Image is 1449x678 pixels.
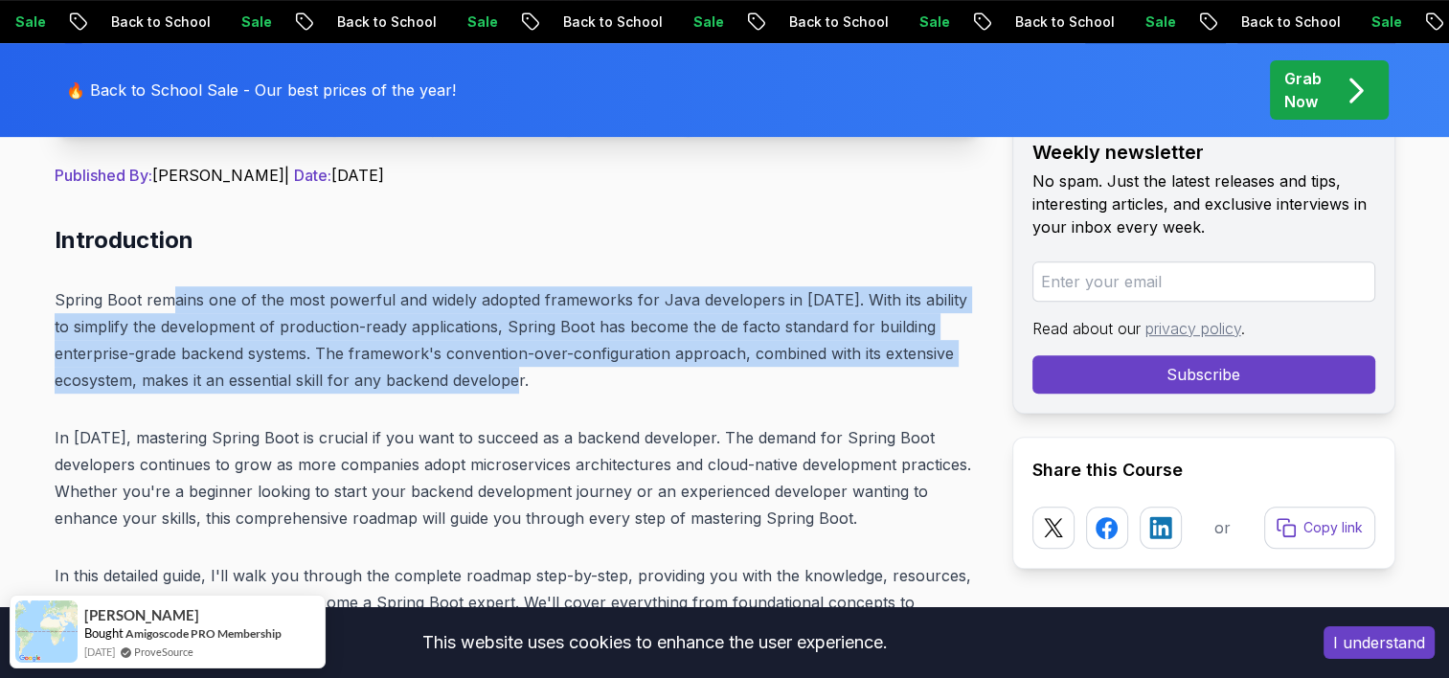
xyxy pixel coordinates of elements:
[899,12,961,32] p: Sale
[134,644,193,660] a: ProveSource
[1032,261,1375,302] input: Enter your email
[55,286,982,394] p: Spring Boot remains one of the most powerful and widely adopted frameworks for Java developers in...
[55,562,982,643] p: In this detailed guide, I'll walk you through the complete roadmap step-by-step, providing you wi...
[769,12,899,32] p: Back to School
[1214,516,1231,539] p: or
[1032,355,1375,394] button: Subscribe
[1145,319,1241,338] a: privacy policy
[1032,317,1375,340] p: Read about our .
[995,12,1125,32] p: Back to School
[1032,169,1375,238] p: No spam. Just the latest releases and tips, interesting articles, and exclusive interviews in you...
[14,621,1295,664] div: This website uses cookies to enhance the user experience.
[125,625,282,642] a: Amigoscode PRO Membership
[543,12,673,32] p: Back to School
[1125,12,1187,32] p: Sale
[221,12,283,32] p: Sale
[15,600,78,663] img: provesource social proof notification image
[84,625,124,641] span: Bought
[55,424,982,531] p: In [DATE], mastering Spring Boot is crucial if you want to succeed as a backend developer. The de...
[317,12,447,32] p: Back to School
[1303,518,1363,537] p: Copy link
[1221,12,1351,32] p: Back to School
[1032,457,1375,484] h2: Share this Course
[55,166,152,185] span: Published By:
[66,79,456,102] p: 🔥 Back to School Sale - Our best prices of the year!
[1284,67,1322,113] p: Grab Now
[1351,12,1413,32] p: Sale
[294,166,331,185] span: Date:
[84,644,115,660] span: [DATE]
[55,225,982,256] h2: Introduction
[84,607,199,623] span: [PERSON_NAME]
[447,12,509,32] p: Sale
[55,164,982,187] p: [PERSON_NAME] | [DATE]
[673,12,735,32] p: Sale
[1264,507,1375,549] button: Copy link
[1324,626,1435,659] button: Accept cookies
[1032,139,1375,166] h2: Weekly newsletter
[91,12,221,32] p: Back to School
